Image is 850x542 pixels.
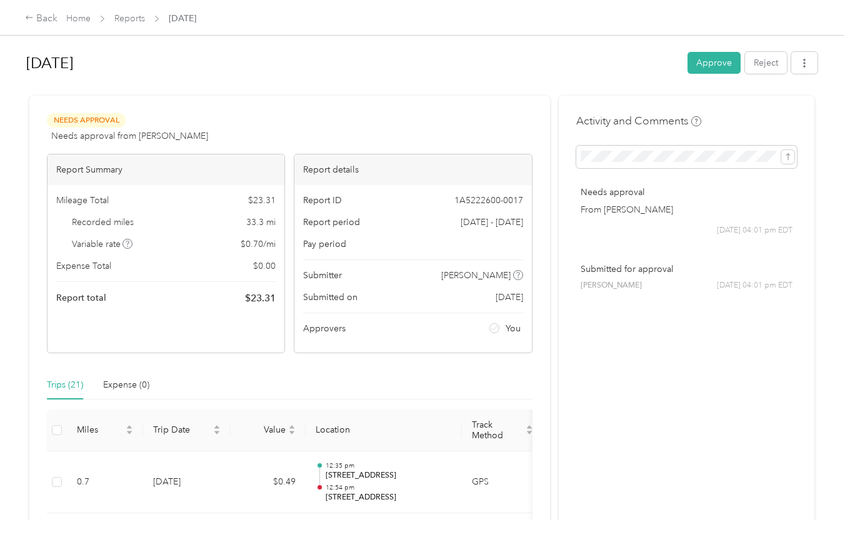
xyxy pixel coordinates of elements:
[241,238,276,251] span: $ 0.70 / mi
[67,451,143,514] td: 0.7
[745,52,787,74] button: Reject
[576,113,701,129] h4: Activity and Comments
[581,263,792,276] p: Submitted for approval
[303,322,346,335] span: Approvers
[77,424,123,435] span: Miles
[303,216,360,229] span: Report period
[462,451,543,514] td: GPS
[581,186,792,199] p: Needs approval
[246,216,276,229] span: 33.3 mi
[213,423,221,431] span: caret-up
[47,154,284,185] div: Report Summary
[169,12,196,25] span: [DATE]
[526,423,533,431] span: caret-up
[114,13,145,24] a: Reports
[306,409,462,451] th: Location
[126,429,133,436] span: caret-down
[780,472,850,542] iframe: Everlance-gr Chat Button Frame
[326,470,452,481] p: [STREET_ADDRESS]
[72,238,133,251] span: Variable rate
[288,423,296,431] span: caret-up
[143,451,231,514] td: [DATE]
[441,269,511,282] span: [PERSON_NAME]
[213,429,221,436] span: caret-down
[103,378,149,392] div: Expense (0)
[294,154,531,185] div: Report details
[66,13,91,24] a: Home
[581,203,792,216] p: From [PERSON_NAME]
[506,322,521,335] span: You
[461,216,523,229] span: [DATE] - [DATE]
[153,424,211,435] span: Trip Date
[72,216,134,229] span: Recorded miles
[231,451,306,514] td: $0.49
[472,419,523,441] span: Track Method
[303,194,342,207] span: Report ID
[56,194,109,207] span: Mileage Total
[67,409,143,451] th: Miles
[462,409,543,451] th: Track Method
[326,483,452,492] p: 12:54 pm
[248,194,276,207] span: $ 23.31
[47,378,83,392] div: Trips (21)
[526,429,533,436] span: caret-down
[581,280,642,291] span: [PERSON_NAME]
[288,429,296,436] span: caret-down
[26,48,679,78] h1: Aug 2025
[303,238,346,251] span: Pay period
[303,269,342,282] span: Submitter
[241,424,286,435] span: Value
[496,291,523,304] span: [DATE]
[303,291,357,304] span: Submitted on
[126,423,133,431] span: caret-up
[56,291,106,304] span: Report total
[51,129,208,143] span: Needs approval from [PERSON_NAME]
[717,280,792,291] span: [DATE] 04:01 pm EDT
[245,291,276,306] span: $ 23.31
[326,461,452,470] p: 12:35 pm
[47,113,126,128] span: Needs Approval
[454,194,523,207] span: 1A5222600-0017
[231,409,306,451] th: Value
[687,52,741,74] button: Approve
[25,11,57,26] div: Back
[143,409,231,451] th: Trip Date
[253,259,276,273] span: $ 0.00
[717,225,792,236] span: [DATE] 04:01 pm EDT
[326,492,452,503] p: [STREET_ADDRESS]
[56,259,111,273] span: Expense Total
